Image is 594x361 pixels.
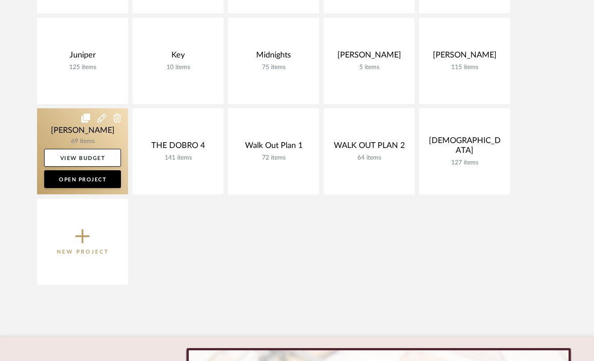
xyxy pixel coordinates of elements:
div: [PERSON_NAME] [426,50,503,64]
div: [DEMOGRAPHIC_DATA] [426,136,503,159]
div: Midnights [235,50,312,64]
div: 72 items [235,154,312,162]
div: Juniper [44,50,121,64]
a: Open Project [44,170,121,188]
div: Walk Out Plan 1 [235,141,312,154]
div: 125 items [44,64,121,71]
div: 75 items [235,64,312,71]
div: THE DOBRO 4 [140,141,216,154]
div: 141 items [140,154,216,162]
div: Key [140,50,216,64]
div: 115 items [426,64,503,71]
a: View Budget [44,149,121,167]
button: New Project [37,199,128,285]
div: 64 items [331,154,407,162]
div: WALK OUT PLAN 2 [331,141,407,154]
div: 5 items [331,64,407,71]
div: [PERSON_NAME] [331,50,407,64]
div: 10 items [140,64,216,71]
div: 127 items [426,159,503,167]
p: New Project [57,247,109,256]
